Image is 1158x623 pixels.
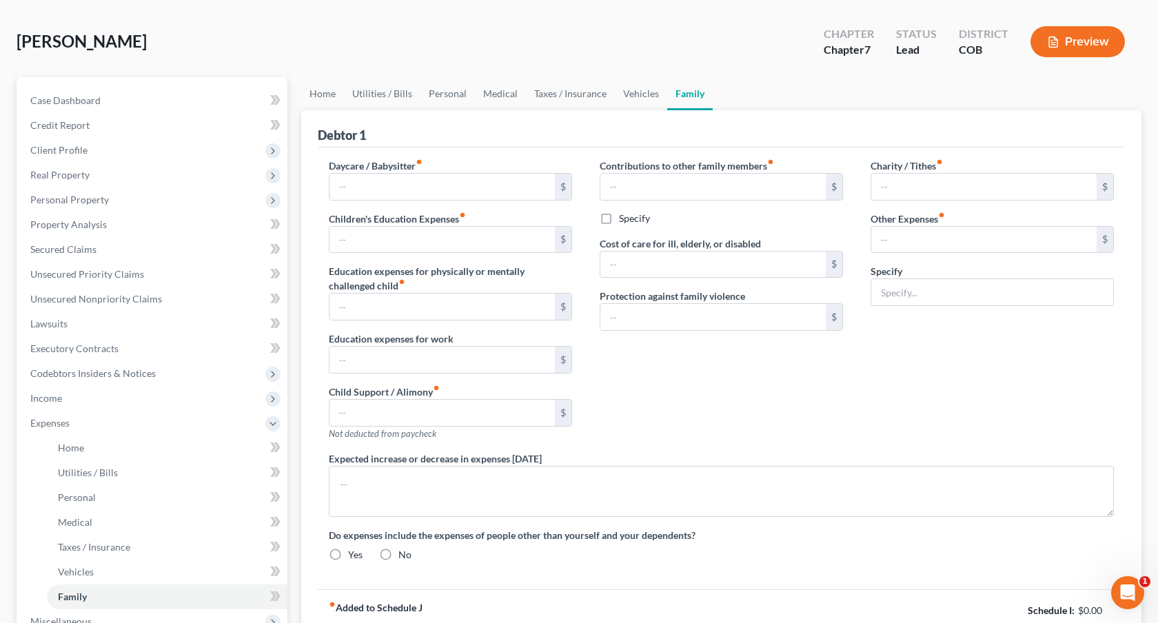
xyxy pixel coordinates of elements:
[329,294,555,320] input: --
[58,467,118,478] span: Utilities / Bills
[58,491,96,503] span: Personal
[30,144,88,156] span: Client Profile
[58,541,130,553] span: Taxes / Insurance
[767,159,774,165] i: fiber_manual_record
[600,174,826,200] input: --
[555,174,571,200] div: $
[30,392,62,404] span: Income
[329,528,1114,542] label: Do expenses include the expenses of people other than yourself and your dependents?
[329,385,440,399] label: Child Support / Alimony
[47,510,287,535] a: Medical
[1097,227,1113,253] div: $
[30,218,107,230] span: Property Analysis
[301,77,344,110] a: Home
[19,237,287,262] a: Secured Claims
[30,293,162,305] span: Unsecured Nonpriority Claims
[58,566,94,578] span: Vehicles
[47,460,287,485] a: Utilities / Bills
[526,77,615,110] a: Taxes / Insurance
[1139,576,1150,587] span: 1
[19,212,287,237] a: Property Analysis
[19,287,287,311] a: Unsecured Nonpriority Claims
[600,236,761,251] label: Cost of care for ill, elderly, or disabled
[555,294,571,320] div: $
[871,279,1113,305] input: Specify...
[329,601,336,608] i: fiber_manual_record
[19,311,287,336] a: Lawsuits
[47,560,287,584] a: Vehicles
[420,77,475,110] a: Personal
[667,77,713,110] a: Family
[896,26,937,42] div: Status
[871,264,902,278] label: Specify
[938,212,945,218] i: fiber_manual_record
[826,304,842,330] div: $
[459,212,466,218] i: fiber_manual_record
[959,42,1008,58] div: COB
[30,343,119,354] span: Executory Contracts
[329,174,555,200] input: --
[826,174,842,200] div: $
[1111,576,1144,609] iframe: Intercom live chat
[896,42,937,58] div: Lead
[19,336,287,361] a: Executory Contracts
[555,227,571,253] div: $
[19,262,287,287] a: Unsecured Priority Claims
[871,212,945,226] label: Other Expenses
[329,347,555,373] input: --
[30,268,144,280] span: Unsecured Priority Claims
[47,584,287,609] a: Family
[19,88,287,113] a: Case Dashboard
[555,400,571,426] div: $
[348,548,363,562] label: Yes
[959,26,1008,42] div: District
[30,243,96,255] span: Secured Claims
[871,159,943,173] label: Charity / Tithes
[47,485,287,510] a: Personal
[329,264,572,293] label: Education expenses for physically or mentally challenged child
[329,400,555,426] input: --
[30,194,109,205] span: Personal Property
[398,548,412,562] label: No
[17,31,147,51] span: [PERSON_NAME]
[824,42,874,58] div: Chapter
[329,331,454,346] label: Education expenses for work
[416,159,423,165] i: fiber_manual_record
[58,442,84,453] span: Home
[1078,604,1115,617] div: $0.00
[864,43,871,56] span: 7
[555,347,571,373] div: $
[344,77,420,110] a: Utilities / Bills
[600,252,826,278] input: --
[871,174,1097,200] input: --
[329,428,436,439] span: Not deducted from paycheck
[826,252,842,278] div: $
[1097,174,1113,200] div: $
[30,119,90,131] span: Credit Report
[30,417,70,429] span: Expenses
[936,159,943,165] i: fiber_manual_record
[30,94,101,106] span: Case Dashboard
[615,77,667,110] a: Vehicles
[619,212,650,225] label: Specify
[871,227,1097,253] input: --
[600,304,826,330] input: --
[30,318,68,329] span: Lawsuits
[433,385,440,391] i: fiber_manual_record
[824,26,874,42] div: Chapter
[30,367,156,379] span: Codebtors Insiders & Notices
[47,436,287,460] a: Home
[329,227,555,253] input: --
[1028,604,1075,616] strong: Schedule I:
[329,159,423,173] label: Daycare / Babysitter
[58,516,92,528] span: Medical
[58,591,87,602] span: Family
[30,169,90,181] span: Real Property
[600,159,774,173] label: Contributions to other family members
[329,212,466,226] label: Children's Education Expenses
[318,127,366,143] div: Debtor 1
[475,77,526,110] a: Medical
[329,451,542,466] label: Expected increase or decrease in expenses [DATE]
[600,289,745,303] label: Protection against family violence
[1030,26,1125,57] button: Preview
